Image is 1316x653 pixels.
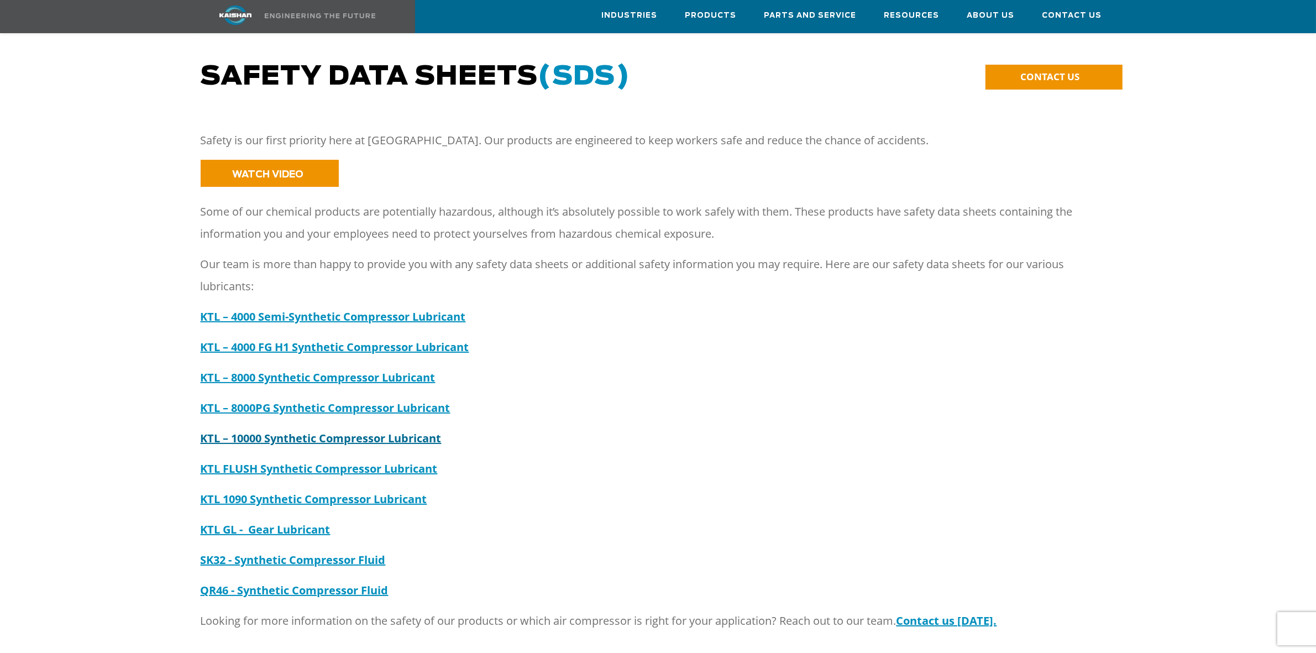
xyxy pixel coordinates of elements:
[201,160,339,187] a: WATCH VIDEO
[896,613,997,628] a: Contact us [DATE].
[201,461,438,476] a: KTL FLUSH Synthetic Compressor Lubricant
[201,309,466,324] a: KTL – 4000 Semi-Synthetic Compressor Lubricant
[201,522,331,537] a: KTL GL - Gear Lubricant
[685,9,737,22] span: Products
[602,1,658,30] a: Industries
[201,552,386,567] a: SK32 - Synthetic Compressor Fluid
[1042,9,1102,22] span: Contact Us
[985,65,1123,90] a: CONTACT US
[764,9,857,22] span: Parts and Service
[201,583,389,598] a: QR46 - Synthetic Compressor Fluid
[201,400,450,415] a: KTL – 8000PG Synthetic Compressor Lubricant
[201,204,1073,241] span: Some of our chemical products are potentially hazardous, although it’s absolutely possible to wor...
[201,253,1096,297] p: Our team is more than happy to provide you with any safety data sheets or additional safety infor...
[764,1,857,30] a: Parts and Service
[1021,70,1080,83] span: CONTACT US
[194,6,277,25] img: kaishan logo
[201,431,442,446] a: KTL – 10000 Synthetic Compressor Lubricant
[201,129,1096,152] p: Safety is our first priority here at [GEOGRAPHIC_DATA]. Our products are engineered to keep worke...
[201,339,469,354] a: KTL – 4000 FG H1 Synthetic Compressor Lubricant
[1042,1,1102,30] a: Contact Us
[967,9,1015,22] span: About Us
[201,492,427,506] a: KTL 1090 Synthetic Compressor Lubricant
[201,64,631,90] span: Safety Data Sheets
[884,1,940,30] a: Resources
[602,9,658,22] span: Industries
[233,170,304,179] span: WATCH VIDEO
[884,9,940,22] span: Resources
[201,370,436,385] a: KTL – 8000 Synthetic Compressor Lubricant
[201,610,1096,632] p: Looking for more information on the safety of our products or which air compressor is right for y...
[967,1,1015,30] a: About Us
[265,13,375,18] img: Engineering the future
[538,64,631,90] span: (SDS)
[685,1,737,30] a: Products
